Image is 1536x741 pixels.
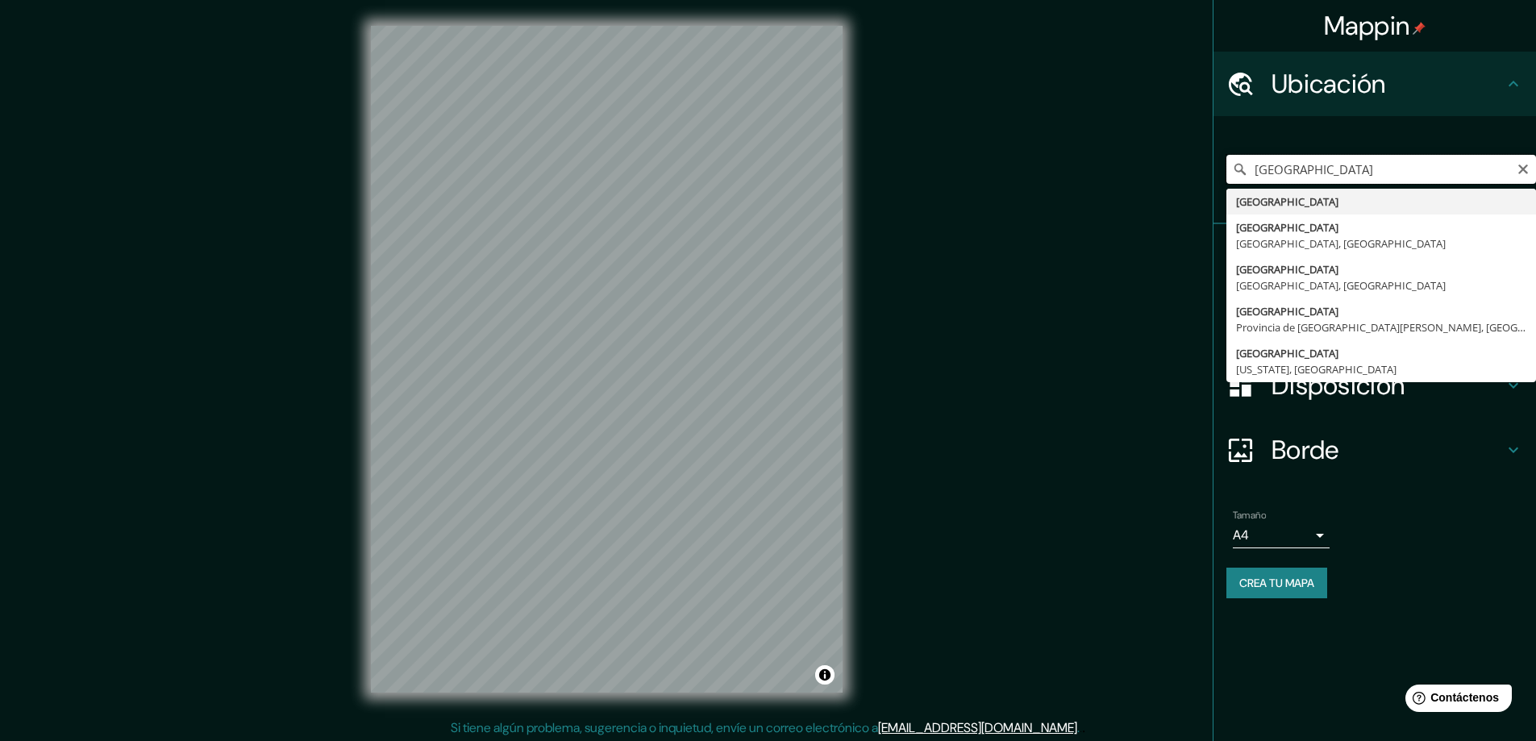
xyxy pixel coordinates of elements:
font: [GEOGRAPHIC_DATA], [GEOGRAPHIC_DATA] [1236,236,1446,251]
input: Elige tu ciudad o zona [1226,155,1536,184]
font: Ubicación [1272,67,1386,101]
div: A4 [1233,522,1330,548]
font: [GEOGRAPHIC_DATA] [1236,262,1338,277]
font: [GEOGRAPHIC_DATA] [1236,346,1338,360]
font: [GEOGRAPHIC_DATA] [1236,194,1338,209]
canvas: Mapa [371,26,843,693]
img: pin-icon.png [1413,22,1426,35]
button: Crea tu mapa [1226,568,1327,598]
button: Claro [1517,160,1530,176]
div: Disposición [1213,353,1536,418]
font: . [1080,718,1082,736]
font: A4 [1233,527,1249,543]
font: Borde [1272,433,1339,467]
font: . [1082,718,1085,736]
button: Activar o desactivar atribución [815,665,835,685]
font: Crea tu mapa [1239,576,1314,590]
font: [GEOGRAPHIC_DATA] [1236,304,1338,318]
div: Borde [1213,418,1536,482]
a: [EMAIL_ADDRESS][DOMAIN_NAME] [878,719,1077,736]
font: . [1077,719,1080,736]
div: Estilo [1213,289,1536,353]
iframe: Lanzador de widgets de ayuda [1392,678,1518,723]
font: [GEOGRAPHIC_DATA], [GEOGRAPHIC_DATA] [1236,278,1446,293]
div: Patas [1213,224,1536,289]
font: Disposición [1272,368,1405,402]
font: Mappin [1324,9,1410,43]
font: Tamaño [1233,509,1266,522]
font: Si tiene algún problema, sugerencia o inquietud, envíe un correo electrónico a [451,719,878,736]
font: [GEOGRAPHIC_DATA] [1236,220,1338,235]
font: [US_STATE], [GEOGRAPHIC_DATA] [1236,362,1397,377]
div: Ubicación [1213,52,1536,116]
